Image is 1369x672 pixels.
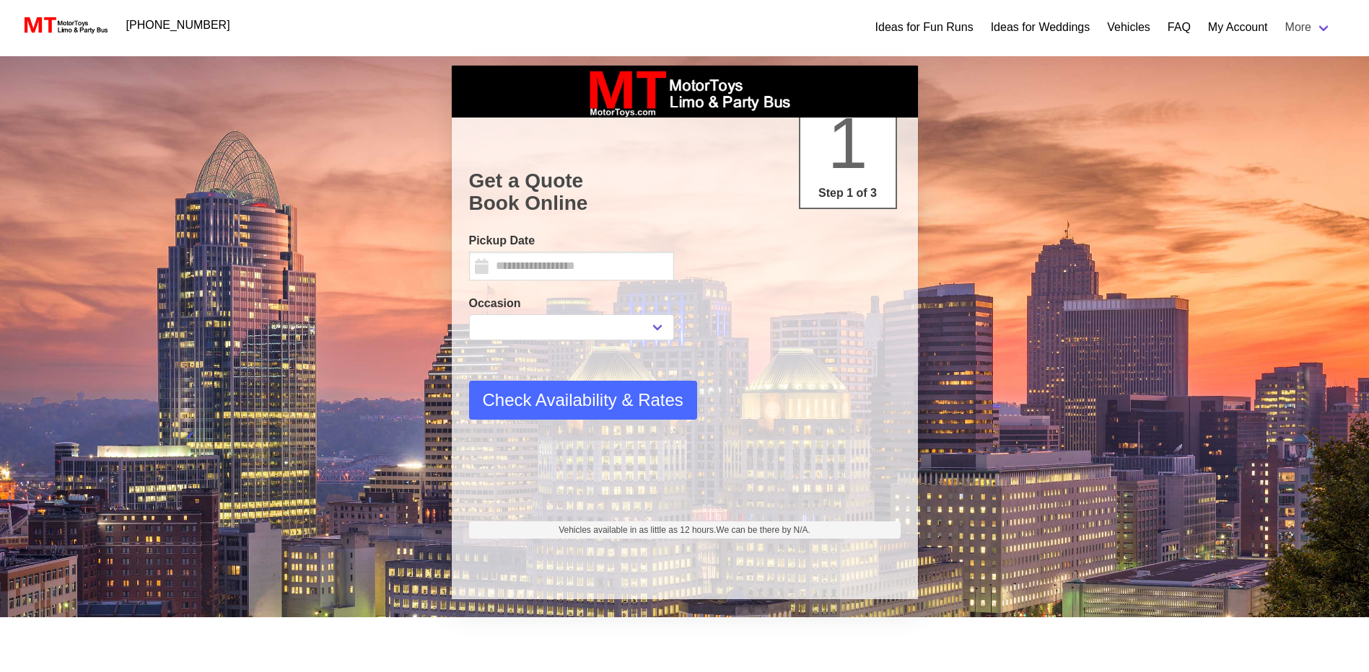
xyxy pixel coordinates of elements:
[1208,19,1268,36] a: My Account
[716,525,810,535] span: We can be there by N/A.
[806,185,890,202] p: Step 1 of 3
[469,232,674,249] label: Pickup Date
[1168,19,1191,36] a: FAQ
[469,295,674,312] label: Occasion
[577,66,793,118] img: box_logo_brand.jpeg
[559,523,810,536] span: Vehicles available in as little as 12 hours.
[875,19,974,36] a: Ideas for Fun Runs
[469,381,697,420] button: Check Availability & Rates
[469,169,901,215] h1: Get a Quote Book Online
[991,19,1090,36] a: Ideas for Weddings
[1277,13,1340,42] a: More
[483,387,683,413] span: Check Availability & Rates
[20,15,109,35] img: MotorToys Logo
[1107,19,1150,36] a: Vehicles
[828,102,868,183] span: 1
[118,11,239,40] a: [PHONE_NUMBER]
